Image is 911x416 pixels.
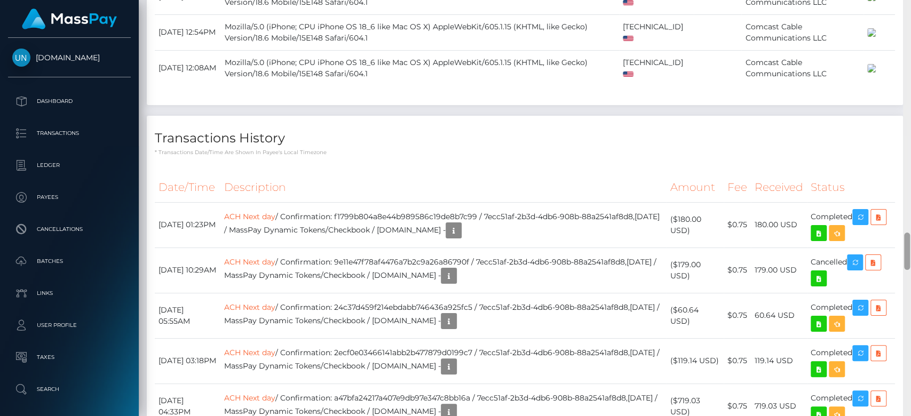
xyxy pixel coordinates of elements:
[8,53,131,62] span: [DOMAIN_NAME]
[224,348,275,357] a: ACH Next day
[12,125,126,141] p: Transactions
[12,157,126,173] p: Ledger
[724,202,751,247] td: $0.75
[155,247,220,293] td: [DATE] 10:29AM
[224,393,275,403] a: ACH Next day
[8,312,131,339] a: User Profile
[8,152,131,179] a: Ledger
[807,247,895,293] td: Cancelled
[619,50,694,86] td: [TECHNICAL_ID]
[221,14,619,50] td: Mozilla/5.0 (iPhone; CPU iPhone OS 18_6 like Mac OS X) AppleWebKit/605.1.15 (KHTML, like Gecko) V...
[8,88,131,115] a: Dashboard
[12,93,126,109] p: Dashboard
[220,247,667,293] td: / Confirmation: 9e11e47f78af4476a7b2c9a26a86790f / 7ecc51af-2b3d-4db6-908b-88a2541af8d8,[DATE] / ...
[155,338,220,383] td: [DATE] 03:18PM
[8,280,131,307] a: Links
[224,212,275,221] a: ACH Next day
[724,173,751,202] th: Fee
[12,49,30,67] img: Unlockt.me
[155,129,895,148] h4: Transactions History
[807,338,895,383] td: Completed
[619,14,694,50] td: [TECHNICAL_ID]
[807,293,895,338] td: Completed
[8,120,131,147] a: Transactions
[12,253,126,269] p: Batches
[741,14,864,50] td: Comcast Cable Communications LLC
[8,344,131,371] a: Taxes
[867,28,876,37] img: 200x100
[666,338,723,383] td: ($119.14 USD)
[22,9,117,29] img: MassPay Logo
[155,14,221,50] td: [DATE] 12:54PM
[12,285,126,301] p: Links
[155,293,220,338] td: [DATE] 05:55AM
[12,221,126,237] p: Cancellations
[751,202,807,247] td: 180.00 USD
[155,148,895,156] p: * Transactions date/time are shown in payee's local timezone
[12,189,126,205] p: Payees
[8,376,131,403] a: Search
[8,216,131,243] a: Cancellations
[666,202,723,247] td: ($180.00 USD)
[724,293,751,338] td: $0.75
[807,202,895,247] td: Completed
[666,247,723,293] td: ($179.00 USD)
[666,293,723,338] td: ($60.64 USD)
[741,50,864,86] td: Comcast Cable Communications LLC
[220,173,667,202] th: Description
[751,293,807,338] td: 60.64 USD
[221,50,619,86] td: Mozilla/5.0 (iPhone; CPU iPhone OS 18_6 like Mac OS X) AppleWebKit/605.1.15 (KHTML, like Gecko) V...
[751,338,807,383] td: 119.14 USD
[155,50,221,86] td: [DATE] 12:08AM
[12,317,126,333] p: User Profile
[220,293,667,338] td: / Confirmation: 24c37d459f214ebdabb746436a925fc5 / 7ecc51af-2b3d-4db6-908b-88a2541af8d8,[DATE] / ...
[220,338,667,383] td: / Confirmation: 2ecf0e03466141abb2b477879d0199c7 / 7ecc51af-2b3d-4db6-908b-88a2541af8d8,[DATE] / ...
[666,173,723,202] th: Amount
[8,184,131,211] a: Payees
[12,349,126,365] p: Taxes
[724,247,751,293] td: $0.75
[751,247,807,293] td: 179.00 USD
[623,71,633,77] img: us.png
[623,36,633,42] img: us.png
[224,302,275,312] a: ACH Next day
[807,173,895,202] th: Status
[751,173,807,202] th: Received
[12,381,126,397] p: Search
[724,338,751,383] td: $0.75
[155,202,220,247] td: [DATE] 01:23PM
[155,173,220,202] th: Date/Time
[867,64,876,73] img: 200x100
[224,257,275,267] a: ACH Next day
[220,202,667,247] td: / Confirmation: f1799b804a8e44b989586c19de8b7c99 / 7ecc51af-2b3d-4db6-908b-88a2541af8d8,[DATE] / ...
[8,248,131,275] a: Batches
